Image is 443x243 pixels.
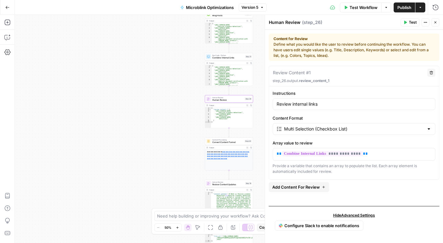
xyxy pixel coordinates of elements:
[205,109,211,110] div: 2
[205,95,253,128] div: Human ReviewHuman ReviewStep 26Output{ "review_content_1":[ "[URL][DOMAIN_NAME] /passive-liveness...
[212,99,244,102] span: Human Review
[209,62,245,64] div: Output
[212,139,244,141] span: Content Processing
[205,76,212,79] div: 5
[210,23,212,24] span: Toggle code folding, rows 1 through 11
[212,14,244,17] span: Blog Posts
[273,115,435,121] label: Content Format
[205,24,212,27] div: 2
[350,4,377,11] span: Test Workflow
[210,65,212,66] span: Toggle code folding, rows 1 through 11
[205,110,211,113] div: 3
[205,234,211,236] div: 1
[205,41,212,44] div: 7
[400,18,419,26] button: Test
[212,54,244,57] span: Run Code · Python
[209,192,211,193] span: Toggle code folding, rows 1 through 3
[205,70,212,73] div: 3
[273,163,435,174] div: Provide a variable that contains an array to populate the list. Each array element is automatical...
[212,181,244,183] span: Human Review
[273,78,435,84] p: step_26.output.
[205,11,253,44] div: Blog PostsStep 20Output[ "[URL][DOMAIN_NAME] /passive-liveness-detection/", "[URL][DOMAIN_NAME] -...
[205,79,212,84] div: 6
[212,141,244,144] span: Convert Content Format
[269,182,329,192] button: Add Content For Review
[205,236,211,240] div: 2
[273,140,435,146] label: Array value to review
[205,65,212,66] div: 1
[245,140,252,143] div: Step 24
[186,4,234,11] span: Microblink Optimizations
[299,78,329,83] span: review_content_1
[302,19,322,25] span: ( step_26 )
[209,20,245,22] div: Output
[245,98,252,100] div: Step 26
[205,84,212,87] div: 7
[205,240,211,242] div: 3
[205,121,211,123] div: 7
[209,189,245,191] div: Output
[284,222,359,229] span: Configure Slack to enable notifications
[275,221,363,231] a: SlackConfigure Slack to enable notifications
[269,19,301,25] textarea: Human Review
[272,184,320,190] span: Add Content For Review
[207,140,210,143] img: o3r9yhbrn24ooq0tey3lueqptmfj
[333,213,375,218] span: Hide Advanced Settings
[340,2,381,12] button: Test Workflow
[242,5,258,10] span: Version 5
[212,56,244,59] span: Combine Internal Links
[209,104,245,107] div: Output
[205,113,211,117] div: 4
[165,225,171,230] span: 50%
[245,182,252,185] div: Step 19
[205,107,211,109] div: 1
[245,55,252,58] div: Step 21
[239,3,267,11] button: Version 5
[205,34,212,37] div: 5
[205,30,212,34] div: 4
[397,4,411,11] span: Publish
[205,53,253,86] div: Run Code · PythonCombine Internal LinksStep 21Output[ "[URL][DOMAIN_NAME] /passive-liveness-detec...
[273,90,435,96] label: Instructions
[212,96,244,99] span: Human Review
[409,20,417,25] span: Test
[279,222,283,229] img: Slack
[273,36,434,42] strong: Content for Review
[205,192,211,193] div: 1
[209,234,211,236] span: Toggle code folding, rows 1 through 3
[277,101,431,107] input: Enter instructions for what needs to be reviewed
[228,86,229,95] g: Edge from step_21 to step_26
[259,225,269,230] span: Copy
[212,183,244,186] span: Review Content Updates
[209,107,211,109] span: Toggle code folding, rows 1 through 7
[205,27,212,30] div: 3
[228,44,229,53] g: Edge from step_20 to step_21
[394,2,415,12] button: Publish
[284,126,424,132] input: Multi Selection (Checkbox List)
[205,120,211,121] div: 6
[228,170,229,179] g: Edge from step_24 to step_19
[205,117,211,120] div: 5
[273,36,434,58] div: Define what you would like the user to review before continuing the workflow. You can have users ...
[205,66,212,70] div: 2
[205,180,253,213] div: Human ReviewReview Content UpdatesStep 19Output{ "content_updates":"# What is Passive Liveness De...
[205,73,212,76] div: 4
[209,109,211,110] span: Toggle code folding, rows 2 through 6
[228,128,229,137] g: Edge from step_26 to step_24
[205,23,212,24] div: 1
[205,37,212,41] div: 6
[209,146,245,149] div: Output
[177,2,237,12] button: Microblink Optimizations
[257,223,271,232] button: Copy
